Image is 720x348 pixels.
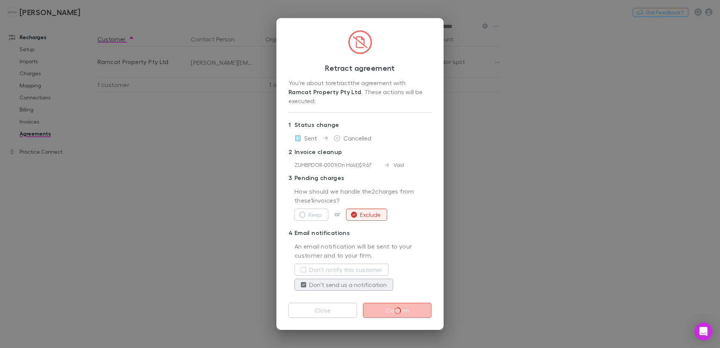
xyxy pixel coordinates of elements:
[309,280,387,289] label: Don't send us a notification
[288,63,432,72] h3: Retract agreement
[288,303,357,318] button: Close
[343,134,371,142] span: Cancelled
[294,242,432,261] p: An email notification will be sent to your customer and to your firm.
[294,161,385,169] div: ZUHBPDOR-0001 ( On Hold ) $9.67
[288,147,294,156] div: 2
[288,173,294,182] div: 3
[294,187,432,206] p: How should we handle the 2 charges from these 1 invoices?
[294,264,389,276] button: Don't notify this customer
[294,279,393,291] button: Don't send us a notification
[288,172,432,184] p: Pending charges
[288,88,361,96] strong: Ramcat Property Pty Ltd
[348,30,372,54] img: CircledFileSlash.svg
[288,119,432,131] p: Status change
[309,265,382,274] label: Don't notify this customer
[294,209,328,221] button: Keep
[346,209,387,221] button: Exclude
[304,134,317,142] span: Sent
[288,146,432,158] p: Invoice cleanup
[694,322,712,340] div: Open Intercom Messenger
[288,227,432,239] p: Email notifications
[385,161,404,169] div: Void
[288,120,294,129] div: 1
[288,78,432,106] div: You’re about to retract the agreement with . These actions will be executed:
[288,228,294,237] div: 4
[328,210,346,217] span: or
[363,303,432,318] button: Confirm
